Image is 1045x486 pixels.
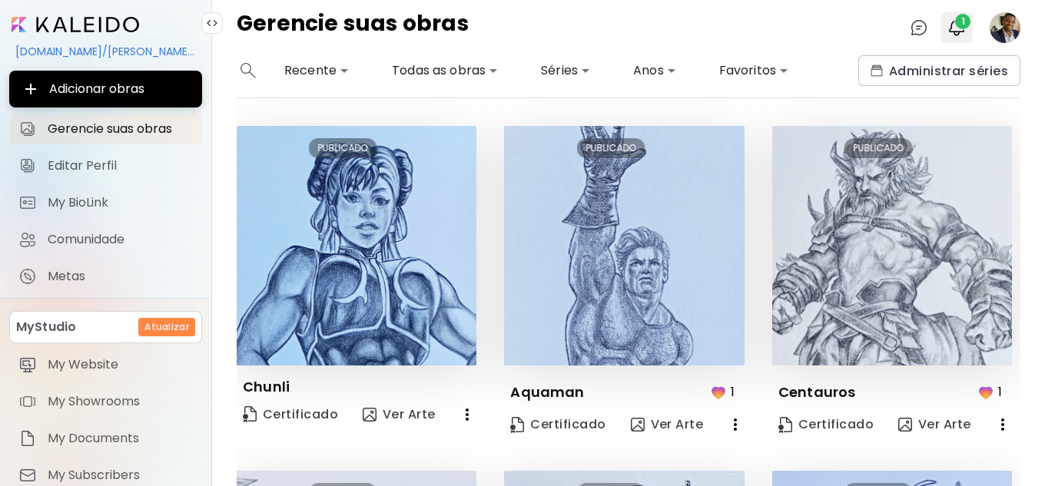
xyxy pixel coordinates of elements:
[709,383,728,402] img: favorites
[858,55,1020,86] button: collectionsAdministrar séries
[243,378,290,396] p: Chunli
[18,429,37,448] img: item
[48,394,193,409] span: My Showrooms
[844,138,913,158] div: PUBLICADO
[977,383,995,402] img: favorites
[309,138,377,158] div: PUBLICADO
[576,138,645,158] div: PUBLICADO
[510,416,605,433] span: Certificado
[9,261,202,292] a: completeMetas iconMetas
[144,320,189,334] h6: Atualizar
[237,399,344,430] a: CertificateCertificado
[9,386,202,417] a: itemMy Showrooms
[772,409,880,440] a: CertificateCertificado
[944,15,970,41] button: bellIcon1
[631,418,645,431] img: view-art
[898,418,912,431] img: view-art
[778,383,856,402] p: Centauros
[772,126,1012,365] img: thumbnail
[18,193,37,212] img: My BioLink icon
[535,58,596,83] div: Séries
[237,12,469,43] h4: Gerencie suas obras
[892,409,977,440] button: view-artVer Arte
[9,71,202,107] button: Adicionar obras
[9,114,202,144] a: Gerencie suas obras iconGerencie suas obras
[18,230,37,249] img: Comunidade icon
[9,38,202,64] div: [DOMAIN_NAME]/[PERSON_NAME].[PERSON_NAME].Nogueira.
[947,18,966,37] img: bellIcon
[510,383,584,402] p: Aquaman
[871,63,1008,79] span: Administrar séries
[9,150,202,181] a: Editar Perfil iconEditar Perfil
[631,416,704,433] span: Ver Arte
[206,17,218,29] img: collapse
[18,120,37,138] img: Gerencie suas obras icon
[504,409,612,440] a: CertificateCertificado
[18,466,37,484] img: item
[898,416,971,433] span: Ver Arte
[48,269,193,284] span: Metas
[871,64,883,77] img: collections
[386,58,504,83] div: Todas as obras
[731,382,735,402] p: 1
[48,468,193,483] span: My Subscribers
[9,187,202,218] a: completeMy BioLink iconMy BioLink
[48,158,193,174] span: Editar Perfil
[357,399,442,430] button: view-artVer Arte
[998,382,1002,402] p: 1
[237,55,260,86] button: search
[778,417,792,433] img: Certificate
[973,378,1012,406] button: favorites1
[48,357,193,372] span: My Website
[48,431,193,446] span: My Documents
[243,406,257,422] img: Certificate
[278,58,355,83] div: Recente
[18,267,37,286] img: Metas icon
[705,378,745,406] button: favorites1
[241,63,256,78] img: search
[16,318,76,336] p: MyStudio
[18,392,37,411] img: item
[363,408,377,422] img: view-art
[237,126,476,365] img: thumbnail
[625,409,710,440] button: view-artVer Arte
[713,58,795,83] div: Favoritos
[778,416,874,433] span: Certificado
[48,232,193,247] span: Comunidade
[363,405,436,424] span: Ver Arte
[243,405,338,425] span: Certificado
[910,18,928,37] img: chatIcon
[510,417,524,433] img: Certificate
[9,224,202,255] a: Comunidade iconComunidade
[18,355,37,374] img: item
[9,423,202,454] a: itemMy Documents
[9,349,202,380] a: itemMy Website
[955,14,970,29] span: 1
[18,157,37,175] img: Editar Perfil icon
[627,58,682,83] div: Anos
[22,80,190,98] span: Adicionar obras
[48,195,193,210] span: My BioLink
[48,121,193,137] span: Gerencie suas obras
[504,126,744,365] img: thumbnail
